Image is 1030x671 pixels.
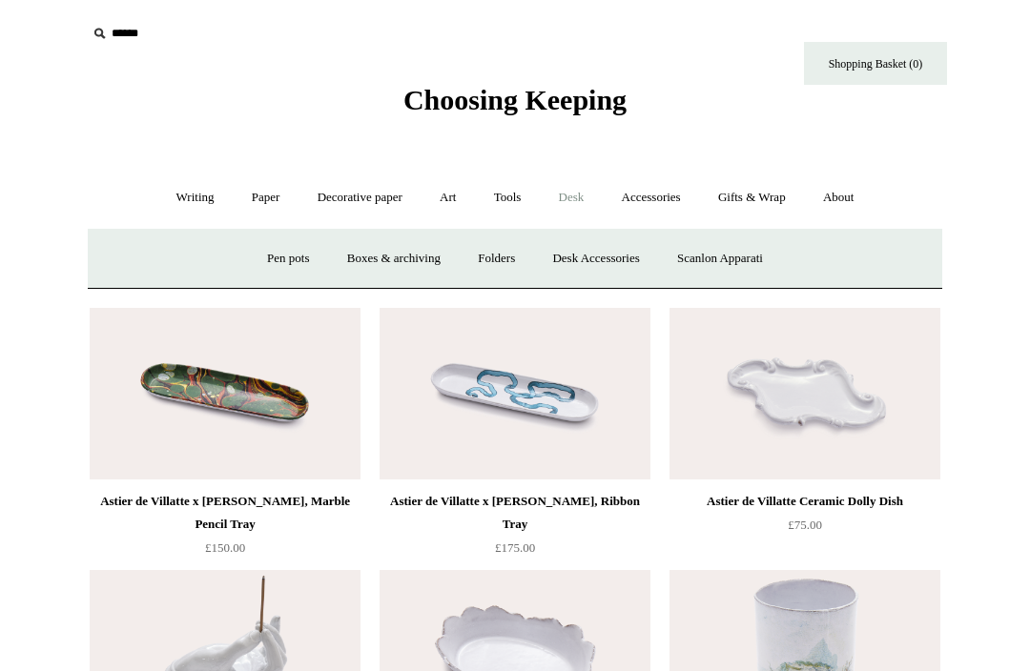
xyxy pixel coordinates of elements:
[403,84,627,115] span: Choosing Keeping
[669,490,940,568] a: Astier de Villatte Ceramic Dolly Dish £75.00
[669,308,940,479] img: Astier de Villatte Ceramic Dolly Dish
[380,490,650,568] a: Astier de Villatte x [PERSON_NAME], Ribbon Tray £175.00
[90,490,360,568] a: Astier de Villatte x [PERSON_NAME], Marble Pencil Tray £150.00
[300,173,420,223] a: Decorative paper
[90,308,360,479] img: Astier de Villatte x John Derian Desk, Marble Pencil Tray
[461,234,532,284] a: Folders
[205,540,245,555] span: £150.00
[380,308,650,479] a: Astier de Villatte x John Derian, Ribbon Tray Astier de Villatte x John Derian, Ribbon Tray
[384,490,646,536] div: Astier de Villatte x [PERSON_NAME], Ribbon Tray
[90,308,360,479] a: Astier de Villatte x John Derian Desk, Marble Pencil Tray Astier de Villatte x John Derian Desk, ...
[94,490,356,536] div: Astier de Villatte x [PERSON_NAME], Marble Pencil Tray
[542,173,602,223] a: Desk
[535,234,656,284] a: Desk Accessories
[806,173,872,223] a: About
[660,234,780,284] a: Scanlon Apparati
[235,173,298,223] a: Paper
[804,42,947,85] a: Shopping Basket (0)
[422,173,473,223] a: Art
[674,490,936,513] div: Astier de Villatte Ceramic Dolly Dish
[701,173,803,223] a: Gifts & Wrap
[403,99,627,112] a: Choosing Keeping
[605,173,698,223] a: Accessories
[495,540,535,555] span: £175.00
[330,234,458,284] a: Boxes & archiving
[250,234,326,284] a: Pen pots
[788,518,822,532] span: £75.00
[477,173,539,223] a: Tools
[159,173,232,223] a: Writing
[380,308,650,479] img: Astier de Villatte x John Derian, Ribbon Tray
[669,308,940,479] a: Astier de Villatte Ceramic Dolly Dish Astier de Villatte Ceramic Dolly Dish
